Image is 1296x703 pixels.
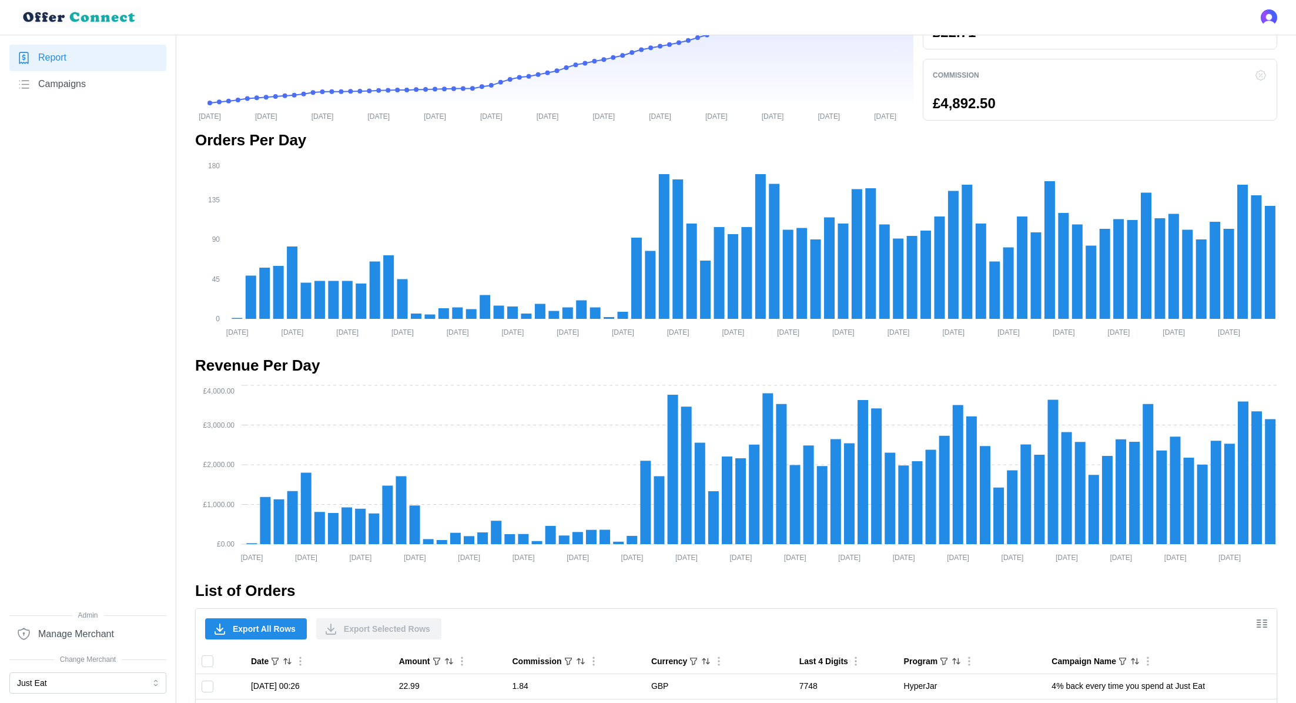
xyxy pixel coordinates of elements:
[1252,614,1272,634] button: Show/Hide columns
[849,655,862,668] button: Column Actions
[344,619,430,639] span: Export Selected Rows
[575,656,586,667] button: Sort by Commission descending
[203,461,235,469] tspan: £2,000.00
[203,501,235,509] tspan: £1,000.00
[38,77,86,92] span: Campaigns
[507,674,645,699] td: 1.84
[195,130,1277,151] h2: Orders Per Day
[282,656,293,667] button: Sort by Date descending
[1141,655,1154,668] button: Column Actions
[203,421,235,429] tspan: £3,000.00
[592,112,615,120] tspan: [DATE]
[701,656,711,667] button: Sort by Currency ascending
[312,112,334,120] tspan: [DATE]
[255,112,277,120] tspan: [DATE]
[38,627,114,642] span: Manage Merchant
[675,554,698,562] tspan: [DATE]
[9,621,166,647] a: Manage Merchant
[651,655,687,668] div: Currency
[251,655,269,668] div: Date
[233,619,296,639] span: Export All Rows
[316,618,441,639] button: Export Selected Rows
[205,618,307,639] button: Export All Rows
[456,655,468,668] button: Column Actions
[649,112,671,120] tspan: [DATE]
[447,328,469,336] tspan: [DATE]
[391,328,414,336] tspan: [DATE]
[241,554,263,562] tspan: [DATE]
[1051,655,1116,668] div: Campaign Name
[367,112,390,120] tspan: [DATE]
[762,112,784,120] tspan: [DATE]
[502,328,524,336] tspan: [DATE]
[1108,328,1130,336] tspan: [DATE]
[567,554,589,562] tspan: [DATE]
[9,654,166,665] span: Change Merchant
[208,162,220,170] tspan: 180
[282,328,304,336] tspan: [DATE]
[404,554,426,562] tspan: [DATE]
[195,581,1277,601] h2: List of Orders
[893,554,915,562] tspan: [DATE]
[898,674,1046,699] td: HyperJar
[424,112,446,120] tspan: [DATE]
[226,328,249,336] tspan: [DATE]
[963,655,976,668] button: Column Actions
[1163,328,1185,336] tspan: [DATE]
[295,554,317,562] tspan: [DATE]
[1218,328,1240,336] tspan: [DATE]
[350,554,372,562] tspan: [DATE]
[245,674,393,699] td: [DATE] 00:26
[777,328,799,336] tspan: [DATE]
[667,328,689,336] tspan: [DATE]
[1002,554,1024,562] tspan: [DATE]
[217,541,235,549] tspan: £0.00
[458,554,480,562] tspan: [DATE]
[799,655,848,668] div: Last 4 Digits
[645,674,793,699] td: GBP
[904,655,938,668] div: Program
[38,51,66,65] span: Report
[9,45,166,71] a: Report
[587,655,600,668] button: Column Actions
[19,7,141,28] img: loyalBe Logo
[874,112,896,120] tspan: [DATE]
[621,554,644,562] tspan: [DATE]
[336,328,359,336] tspan: [DATE]
[888,328,910,336] tspan: [DATE]
[216,315,220,324] tspan: 0
[199,112,221,120] tspan: [DATE]
[202,655,213,667] input: Toggle select all
[1261,9,1277,26] button: Open user button
[1046,674,1277,699] td: 4% back every time you spend at Just Eat
[1218,554,1241,562] tspan: [DATE]
[393,674,507,699] td: 22.99
[712,655,725,668] button: Column Actions
[208,196,220,204] tspan: 135
[838,554,860,562] tspan: [DATE]
[9,610,166,621] span: Admin
[9,672,166,694] button: Just Eat
[513,655,562,668] div: Commission
[537,112,559,120] tspan: [DATE]
[729,554,752,562] tspan: [DATE]
[202,681,213,692] input: Toggle select row
[444,656,454,667] button: Sort by Amount descending
[480,112,503,120] tspan: [DATE]
[933,96,996,111] p: £4,892.50
[951,656,962,667] button: Sort by Program ascending
[722,328,744,336] tspan: [DATE]
[513,554,535,562] tspan: [DATE]
[793,674,898,699] td: 7748
[1261,9,1277,26] img: 's logo
[557,328,579,336] tspan: [DATE]
[9,71,166,98] a: Campaigns
[933,25,976,39] p: £22.71
[1130,656,1140,667] button: Sort by Campaign Name ascending
[1110,554,1132,562] tspan: [DATE]
[294,655,307,668] button: Column Actions
[212,275,220,284] tspan: 45
[784,554,806,562] tspan: [DATE]
[195,355,1277,376] h2: Revenue Per Day
[705,112,728,120] tspan: [DATE]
